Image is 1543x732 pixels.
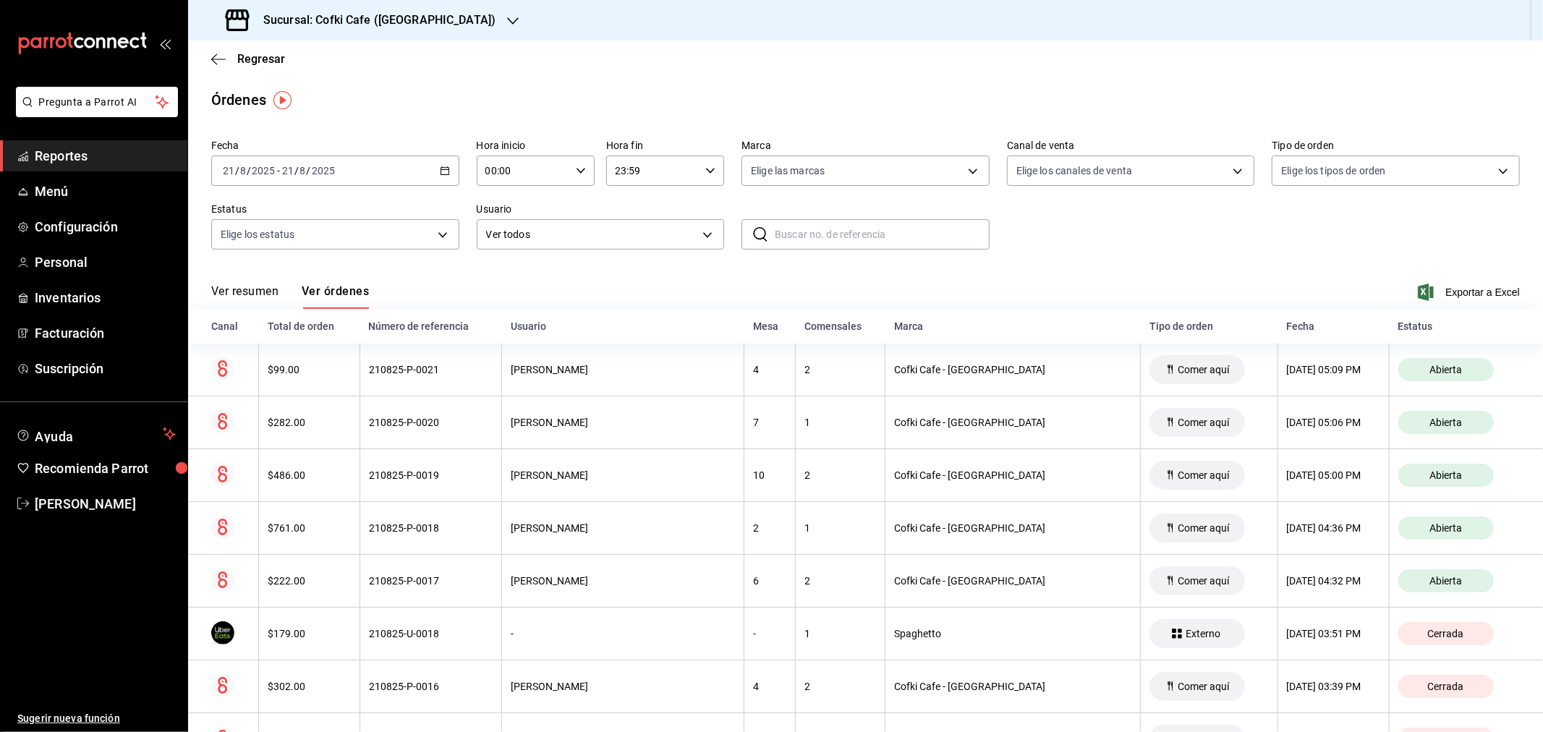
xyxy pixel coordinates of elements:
span: Sugerir nueva función [17,711,176,726]
div: 7 [753,417,786,428]
div: [DATE] 05:00 PM [1287,469,1380,481]
input: -- [239,165,247,176]
div: Spaghetto [894,628,1131,639]
span: Comer aquí [1172,681,1235,692]
span: Abierta [1424,522,1468,534]
span: Configuración [35,217,176,237]
div: $761.00 [268,522,351,534]
span: Recomienda Parrot [35,459,176,478]
div: 2 [804,681,876,692]
div: Estatus [1398,320,1520,332]
div: 4 [753,681,786,692]
label: Canal de venta [1007,141,1255,151]
img: Tooltip marker [273,91,292,109]
span: Elige los estatus [221,227,294,242]
div: Total de orden [268,320,352,332]
span: Comer aquí [1172,364,1235,375]
div: 210825-P-0020 [369,417,493,428]
div: [PERSON_NAME] [511,522,735,534]
span: Abierta [1424,575,1468,587]
input: -- [222,165,235,176]
input: -- [299,165,307,176]
input: ---- [251,165,276,176]
span: - [277,165,280,176]
span: Reportes [35,146,176,166]
div: [DATE] 03:39 PM [1287,681,1380,692]
div: [DATE] 03:51 PM [1287,628,1380,639]
div: $282.00 [268,417,351,428]
div: 2 [753,522,786,534]
div: [DATE] 04:32 PM [1287,575,1380,587]
div: Cofki Cafe - [GEOGRAPHIC_DATA] [894,364,1131,375]
label: Marca [741,141,990,151]
div: 1 [804,628,876,639]
div: Comensales [804,320,877,332]
label: Hora inicio [477,141,595,151]
button: Ver resumen [211,284,279,309]
div: Canal [211,320,250,332]
div: 1 [804,417,876,428]
div: Cofki Cafe - [GEOGRAPHIC_DATA] [894,575,1131,587]
div: 4 [753,364,786,375]
span: Ayuda [35,425,157,443]
div: 2 [804,469,876,481]
span: Abierta [1424,364,1468,375]
div: $179.00 [268,628,351,639]
div: 1 [804,522,876,534]
h3: Sucursal: Cofki Cafe ([GEOGRAPHIC_DATA]) [252,12,496,29]
span: / [235,165,239,176]
button: Regresar [211,52,285,66]
span: Comer aquí [1172,522,1235,534]
button: Exportar a Excel [1421,284,1520,301]
span: Menú [35,182,176,201]
button: open_drawer_menu [159,38,171,49]
div: [DATE] 05:06 PM [1287,417,1380,428]
div: [DATE] 04:36 PM [1287,522,1380,534]
span: / [247,165,251,176]
span: Regresar [237,52,285,66]
input: ---- [311,165,336,176]
div: Órdenes [211,89,266,111]
div: 6 [753,575,786,587]
div: [DATE] 05:09 PM [1287,364,1380,375]
span: Elige las marcas [751,163,825,178]
span: Elige los canales de venta [1016,163,1132,178]
span: [PERSON_NAME] [35,494,176,514]
div: $486.00 [268,469,351,481]
a: Pregunta a Parrot AI [10,105,178,120]
span: Ver todos [486,227,698,242]
span: Abierta [1424,417,1468,428]
span: / [294,165,299,176]
span: / [307,165,311,176]
div: 210825-U-0018 [369,628,493,639]
div: Tipo de orden [1149,320,1269,332]
span: Comer aquí [1172,469,1235,481]
div: Número de referencia [368,320,493,332]
button: Ver órdenes [302,284,369,309]
span: Abierta [1424,469,1468,481]
span: Pregunta a Parrot AI [39,95,156,110]
span: Comer aquí [1172,575,1235,587]
input: -- [281,165,294,176]
div: 210825-P-0021 [369,364,493,375]
div: - [753,628,786,639]
div: 210825-P-0019 [369,469,493,481]
div: 210825-P-0017 [369,575,493,587]
div: navigation tabs [211,284,369,309]
label: Estatus [211,205,459,215]
label: Usuario [477,205,725,215]
div: 2 [804,575,876,587]
span: Cerrada [1422,681,1470,692]
div: [PERSON_NAME] [511,575,735,587]
div: [PERSON_NAME] [511,469,735,481]
span: Externo [1180,628,1226,639]
label: Hora fin [606,141,724,151]
div: $99.00 [268,364,351,375]
label: Fecha [211,141,459,151]
label: Tipo de orden [1272,141,1520,151]
div: [PERSON_NAME] [511,681,735,692]
div: 2 [804,364,876,375]
div: 10 [753,469,786,481]
span: Inventarios [35,288,176,307]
